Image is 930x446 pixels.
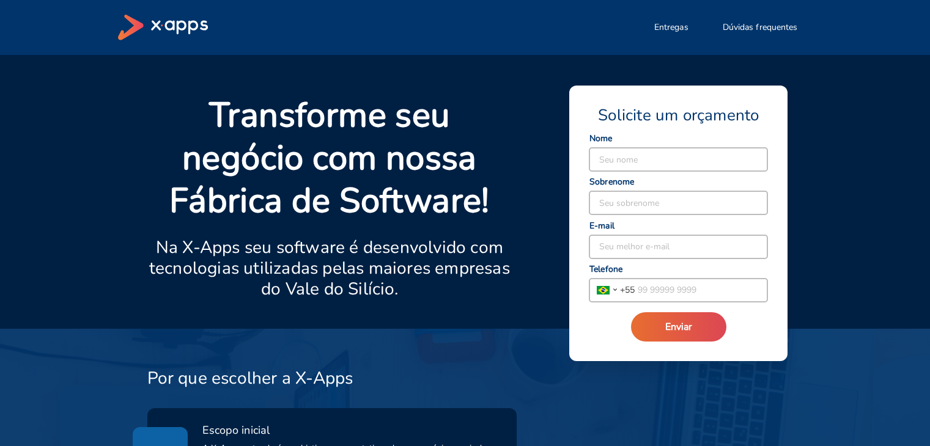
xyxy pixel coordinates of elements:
[708,15,813,40] button: Dúvidas frequentes
[589,148,767,171] input: Seu nome
[620,283,635,296] span: + 55
[202,423,270,437] span: Escopo inicial
[589,235,767,258] input: Seu melhor e-mail
[665,320,692,334] span: Enviar
[147,368,353,389] h3: Por que escolher a X-Apps
[598,105,759,126] span: Solicite um orçamento
[723,21,798,34] span: Dúvidas frequentes
[589,191,767,214] input: Seu sobrenome
[654,21,688,34] span: Entregas
[147,237,512,299] p: Na X-Apps seu software é desenvolvido com tecnologias utilizadas pelas maiores empresas do Vale d...
[631,312,726,342] button: Enviar
[147,94,512,222] p: Transforme seu negócio com nossa Fábrica de Software!
[640,15,703,40] button: Entregas
[635,279,767,302] input: 99 99999 9999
